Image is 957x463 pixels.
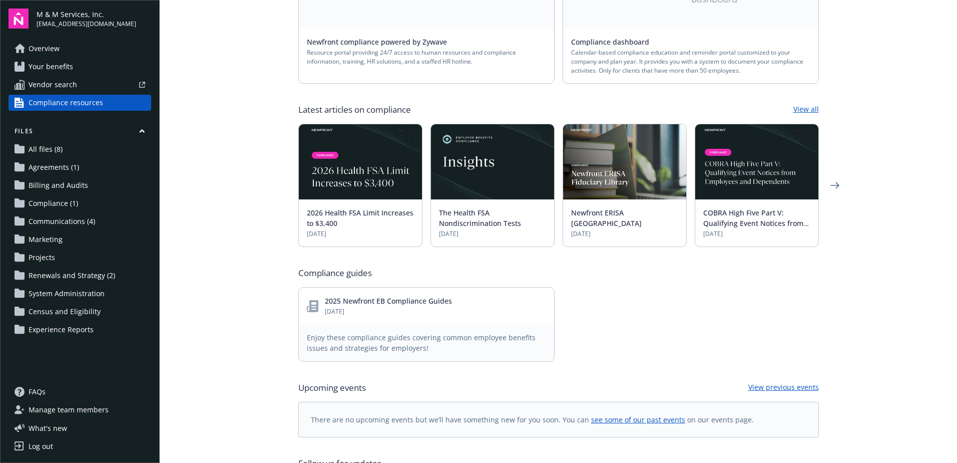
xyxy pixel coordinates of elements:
[571,208,642,228] a: Newfront ERISA [GEOGRAPHIC_DATA]
[9,141,151,157] a: All files (8)
[703,208,803,239] a: COBRA High Five Part V: Qualifying Event Notices from Employees and Dependents
[298,382,366,394] span: Upcoming events
[431,124,554,199] img: Card Image - EB Compliance Insights.png
[29,384,46,400] span: FAQs
[29,213,95,229] span: Communications (4)
[793,104,819,116] a: View all
[325,296,452,306] a: 2025 Newfront EB Compliance Guides
[29,59,73,75] span: Your benefits
[29,268,115,284] span: Renewals and Strategy (2)
[571,37,657,47] a: Compliance dashboard
[29,95,103,111] span: Compliance resources
[9,177,151,193] a: Billing and Audits
[9,384,151,400] a: FAQs
[29,438,53,454] div: Log out
[9,59,151,75] a: Your benefits
[29,195,78,211] span: Compliance (1)
[37,20,136,29] span: [EMAIL_ADDRESS][DOMAIN_NAME]
[9,322,151,338] a: Experience Reports
[29,141,63,157] span: All files (8)
[29,322,94,338] span: Experience Reports
[29,41,60,57] span: Overview
[9,213,151,229] a: Communications (4)
[37,9,136,20] span: M & M Services, Inc.
[307,37,455,47] a: Newfront compliance powered by Zywave
[695,124,818,199] img: BLOG-Card Image - Compliance - COBRA High Five Pt 5 - 09-11-25.jpg
[307,48,546,66] span: Resource portal providing 24/7 access to human resources and compliance information, training, HR...
[307,332,546,353] span: Enjoy these compliance guides covering common employee benefits issues and strategies for employers!
[9,41,151,57] a: Overview
[9,286,151,302] a: System Administration
[325,307,452,316] span: [DATE]
[703,229,810,239] span: [DATE]
[439,229,546,239] span: [DATE]
[298,267,372,279] span: Compliance guides
[29,250,55,266] span: Projects
[311,414,754,425] span: There are no upcoming events but we’ll have something new for you soon. You can on our events page.
[827,177,843,193] a: Next
[591,415,685,424] a: see some of our past events
[307,208,413,228] a: 2026 Health FSA Limit Increases to $3,400
[29,77,77,93] span: Vendor search
[9,402,151,418] a: Manage team members
[9,95,151,111] a: Compliance resources
[29,423,67,433] span: What ' s new
[571,48,810,75] span: Calendar-based compliance education and reminder portal customized to your company and plan year....
[9,250,151,266] a: Projects
[9,423,83,433] button: What's new
[37,9,151,29] button: M & M Services, Inc.[EMAIL_ADDRESS][DOMAIN_NAME]
[439,208,521,228] a: The Health FSA Nondiscrimination Tests
[748,382,819,394] a: View previous events
[9,9,29,29] img: navigator-logo.svg
[29,232,63,248] span: Marketing
[563,124,686,199] img: BLOG+Card Image - Compliance - ERISA Library - 09-26-25.jpg
[298,104,411,116] span: Latest articles on compliance
[29,402,109,418] span: Manage team members
[9,159,151,175] a: Agreements (1)
[571,229,678,239] span: [DATE]
[9,127,151,139] button: Files
[9,304,151,320] a: Census and Eligibility
[29,304,101,320] span: Census and Eligibility
[307,229,414,239] span: [DATE]
[9,195,151,211] a: Compliance (1)
[299,124,422,199] img: BLOG-Card Image - Compliance - 2026 Health FSA Limit Increases to $3,400.jpg
[29,177,88,193] span: Billing and Audits
[9,268,151,284] a: Renewals and Strategy (2)
[9,77,151,93] a: Vendor search
[29,159,79,175] span: Agreements (1)
[9,232,151,248] a: Marketing
[29,286,105,302] span: System Administration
